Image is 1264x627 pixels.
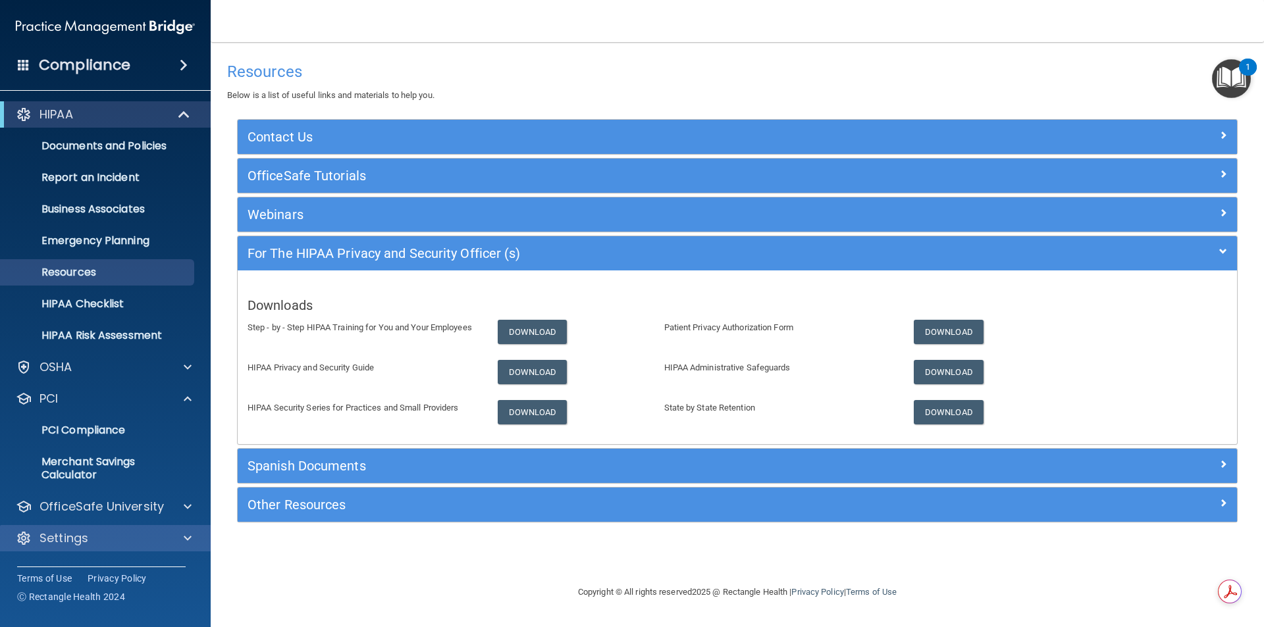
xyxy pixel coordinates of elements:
p: HIPAA Risk Assessment [9,329,188,342]
p: Documents and Policies [9,139,188,153]
a: Other Resources [248,494,1227,515]
a: Terms of Use [17,572,72,585]
p: PCI Compliance [9,424,188,437]
a: Contact Us [248,126,1227,147]
a: HIPAA [16,107,191,122]
h4: Compliance [39,56,130,74]
p: Business Associates [9,203,188,216]
p: Emergency Planning [9,234,188,247]
a: Terms of Use [846,587,897,597]
span: Below is a list of useful links and materials to help you. [227,90,434,100]
a: Download [498,320,567,344]
iframe: Drift Widget Chat Controller [1198,536,1248,586]
a: OfficeSafe University [16,499,192,514]
div: 1 [1246,67,1250,84]
a: Privacy Policy [88,572,147,585]
a: Download [498,360,567,384]
h5: Downloads [248,298,1227,313]
h5: Spanish Documents [248,459,978,473]
img: PMB logo [16,14,195,40]
a: For The HIPAA Privacy and Security Officer (s) [248,243,1227,264]
a: PCI [16,391,192,407]
h5: OfficeSafe Tutorials [248,168,978,183]
h5: Contact Us [248,130,978,144]
a: Spanish Documents [248,455,1227,476]
a: Download [914,320,984,344]
p: Settings [39,530,88,546]
div: Copyright © All rights reserved 2025 @ Rectangle Health | | [497,571,978,613]
p: HIPAA Security Series for Practices and Small Providers [248,400,478,416]
p: Report an Incident [9,171,188,184]
button: Open Resource Center, 1 new notification [1212,59,1251,98]
a: Download [498,400,567,424]
p: HIPAA [39,107,73,122]
a: Webinars [248,204,1227,225]
p: PCI [39,391,58,407]
p: HIPAA Privacy and Security Guide [248,360,478,376]
h5: For The HIPAA Privacy and Security Officer (s) [248,246,978,261]
a: Settings [16,530,192,546]
p: OfficeSafe University [39,499,164,514]
p: OSHA [39,359,72,375]
p: HIPAA Administrative Safeguards [664,360,895,376]
span: Ⓒ Rectangle Health 2024 [17,590,125,603]
a: Privacy Policy [791,587,843,597]
a: OfficeSafe Tutorials [248,165,1227,186]
p: State by State Retention [664,400,895,416]
h5: Other Resources [248,497,978,512]
a: Download [914,400,984,424]
a: OSHA [16,359,192,375]
a: Download [914,360,984,384]
p: Merchant Savings Calculator [9,455,188,482]
h4: Resources [227,63,1248,80]
p: Step - by - Step HIPAA Training for You and Your Employees [248,320,478,336]
p: Resources [9,266,188,279]
p: Patient Privacy Authorization Form [664,320,895,336]
p: HIPAA Checklist [9,297,188,311]
h5: Webinars [248,207,978,222]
